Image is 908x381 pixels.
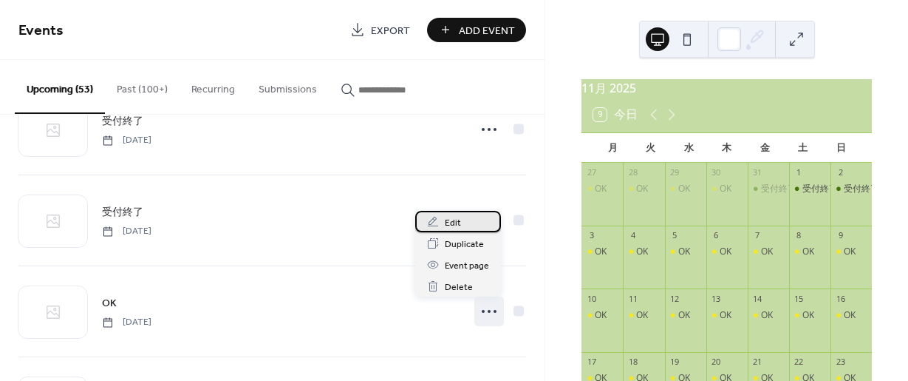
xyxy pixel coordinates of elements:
[18,16,64,45] span: Events
[627,167,638,178] div: 28
[627,230,638,241] div: 4
[793,167,805,178] div: 1
[748,183,789,195] div: 受付終了
[678,183,690,195] div: OK
[784,133,822,163] div: 土
[102,112,143,129] a: 受付終了
[835,293,846,304] div: 16
[752,293,763,304] div: 14
[793,230,805,241] div: 8
[102,225,151,238] span: [DATE]
[339,18,421,42] a: Export
[102,296,117,311] span: OK
[752,357,763,368] div: 21
[822,133,860,163] div: 日
[102,203,143,220] a: 受付終了
[623,246,664,258] div: OK
[581,79,872,97] div: 11月 2025
[761,246,773,258] div: OK
[711,357,722,368] div: 20
[835,167,846,178] div: 2
[586,230,597,241] div: 3
[844,309,856,322] div: OK
[835,230,846,241] div: 9
[595,246,607,258] div: OK
[789,246,830,258] div: OK
[752,167,763,178] div: 31
[593,133,632,163] div: 月
[595,183,607,195] div: OK
[180,60,247,112] button: Recurring
[830,309,872,322] div: OK
[793,357,805,368] div: 22
[745,133,784,163] div: 金
[102,134,151,147] span: [DATE]
[623,183,664,195] div: OK
[711,230,722,241] div: 6
[720,183,731,195] div: OK
[761,309,773,322] div: OK
[445,280,473,295] span: Delete
[830,246,872,258] div: OK
[678,309,690,322] div: OK
[102,205,143,220] span: 受付終了
[802,183,838,195] div: 受付終了
[789,309,830,322] div: OK
[720,309,731,322] div: OK
[711,167,722,178] div: 30
[665,246,706,258] div: OK
[830,183,872,195] div: 受付終了
[748,246,789,258] div: OK
[708,133,746,163] div: 木
[632,133,670,163] div: 火
[669,357,680,368] div: 19
[665,309,706,322] div: OK
[586,357,597,368] div: 17
[636,246,648,258] div: OK
[102,114,143,129] span: 受付終了
[844,183,879,195] div: 受付終了
[748,309,789,322] div: OK
[595,309,607,322] div: OK
[623,309,664,322] div: OK
[247,60,329,112] button: Submissions
[627,357,638,368] div: 18
[793,293,805,304] div: 15
[636,309,648,322] div: OK
[588,104,643,125] button: 9今日
[802,309,814,322] div: OK
[636,183,648,195] div: OK
[102,316,151,329] span: [DATE]
[669,167,680,178] div: 29
[711,293,722,304] div: 13
[15,60,105,114] button: Upcoming (53)
[669,230,680,241] div: 5
[586,167,597,178] div: 27
[581,309,623,322] div: OK
[581,183,623,195] div: OK
[669,293,680,304] div: 12
[761,183,796,195] div: 受付終了
[752,230,763,241] div: 7
[586,293,597,304] div: 10
[427,18,526,42] button: Add Event
[706,309,748,322] div: OK
[445,258,489,274] span: Event page
[627,293,638,304] div: 11
[445,215,461,231] span: Edit
[102,294,117,311] a: OK
[445,237,484,252] span: Duplicate
[802,246,814,258] div: OK
[844,246,856,258] div: OK
[720,246,731,258] div: OK
[665,183,706,195] div: OK
[706,183,748,195] div: OK
[105,60,180,112] button: Past (100+)
[678,246,690,258] div: OK
[371,23,410,38] span: Export
[459,23,515,38] span: Add Event
[835,357,846,368] div: 23
[706,246,748,258] div: OK
[581,246,623,258] div: OK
